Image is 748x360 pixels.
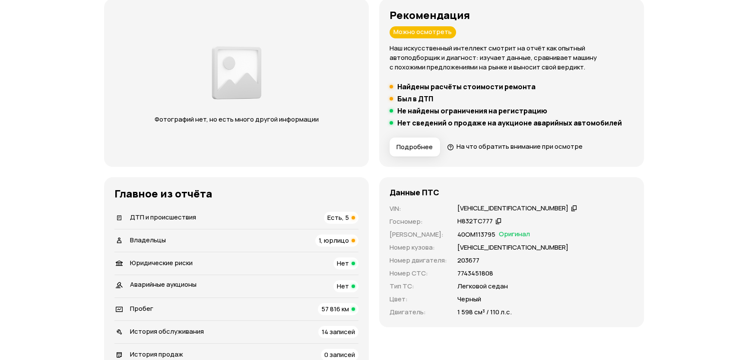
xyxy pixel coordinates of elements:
[447,142,583,151] a: На что обратить внимание при осмотре
[397,119,622,127] h5: Нет сведений о продаже на аукционе аварийных автомобилей
[390,294,447,304] p: Цвет :
[130,304,153,313] span: Пробег
[390,256,447,265] p: Номер двигателя :
[321,304,349,313] span: 57 816 км
[130,258,193,267] span: Юридические риски
[390,9,634,21] h3: Рекомендация
[396,143,433,151] span: Подробнее
[390,282,447,291] p: Тип ТС :
[457,243,568,252] p: [VEHICLE_IDENTIFICATION_NUMBER]
[324,350,355,359] span: 0 записей
[130,280,197,289] span: Аварийные аукционы
[390,217,447,226] p: Госномер :
[114,188,358,200] h3: Главное из отчёта
[130,213,196,222] span: ДТП и происшествия
[390,230,447,239] p: [PERSON_NAME] :
[322,327,355,336] span: 14 записей
[390,307,447,317] p: Двигатель :
[130,327,204,336] span: История обслуживания
[146,115,327,124] p: Фотографий нет, но есть много другой информации
[457,230,495,239] p: 40ОМ113795
[457,294,481,304] p: Черный
[397,94,433,103] h5: Был в ДТП
[457,256,479,265] p: 203677
[499,230,530,239] span: Оригинал
[457,307,512,317] p: 1 598 см³ / 110 л.с.
[130,350,183,359] span: История продаж
[337,259,349,268] span: Нет
[319,236,349,245] span: 1, юрлицо
[390,138,440,157] button: Подробнее
[327,213,349,222] span: Есть, 5
[337,282,349,291] span: Нет
[390,44,634,72] p: Наш искусственный интеллект смотрит на отчёт как опытный автоподборщик и диагност: изучает данные...
[390,188,439,197] h4: Данные ПТС
[209,41,264,104] img: 569209e202680a65.png
[457,204,568,213] div: [VEHICLE_IDENTIFICATION_NUMBER]
[456,142,583,151] span: На что обратить внимание при осмотре
[457,217,493,226] div: Н832ТС777
[397,106,547,115] h5: Не найдены ограничения на регистрацию
[457,282,508,291] p: Легковой седан
[397,82,536,91] h5: Найдены расчёты стоимости ремонта
[390,204,447,213] p: VIN :
[390,243,447,252] p: Номер кузова :
[390,269,447,278] p: Номер СТС :
[130,235,166,244] span: Владельцы
[390,26,456,38] div: Можно осмотреть
[457,269,493,278] p: 7743451808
